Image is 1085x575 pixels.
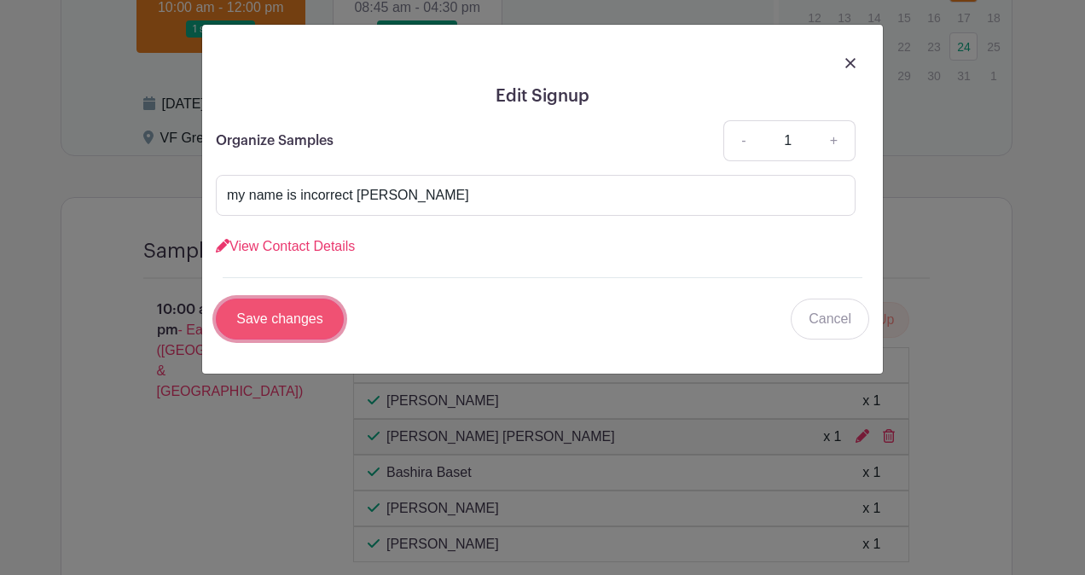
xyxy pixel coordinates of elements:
img: close_button-5f87c8562297e5c2d7936805f587ecaba9071eb48480494691a3f1689db116b3.svg [845,58,856,68]
a: - [723,120,763,161]
a: + [813,120,856,161]
input: Save changes [216,299,344,340]
a: View Contact Details [216,239,355,253]
input: Note [216,175,856,216]
h5: Edit Signup [216,86,869,107]
p: Organize Samples [216,131,334,151]
a: Cancel [791,299,869,340]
